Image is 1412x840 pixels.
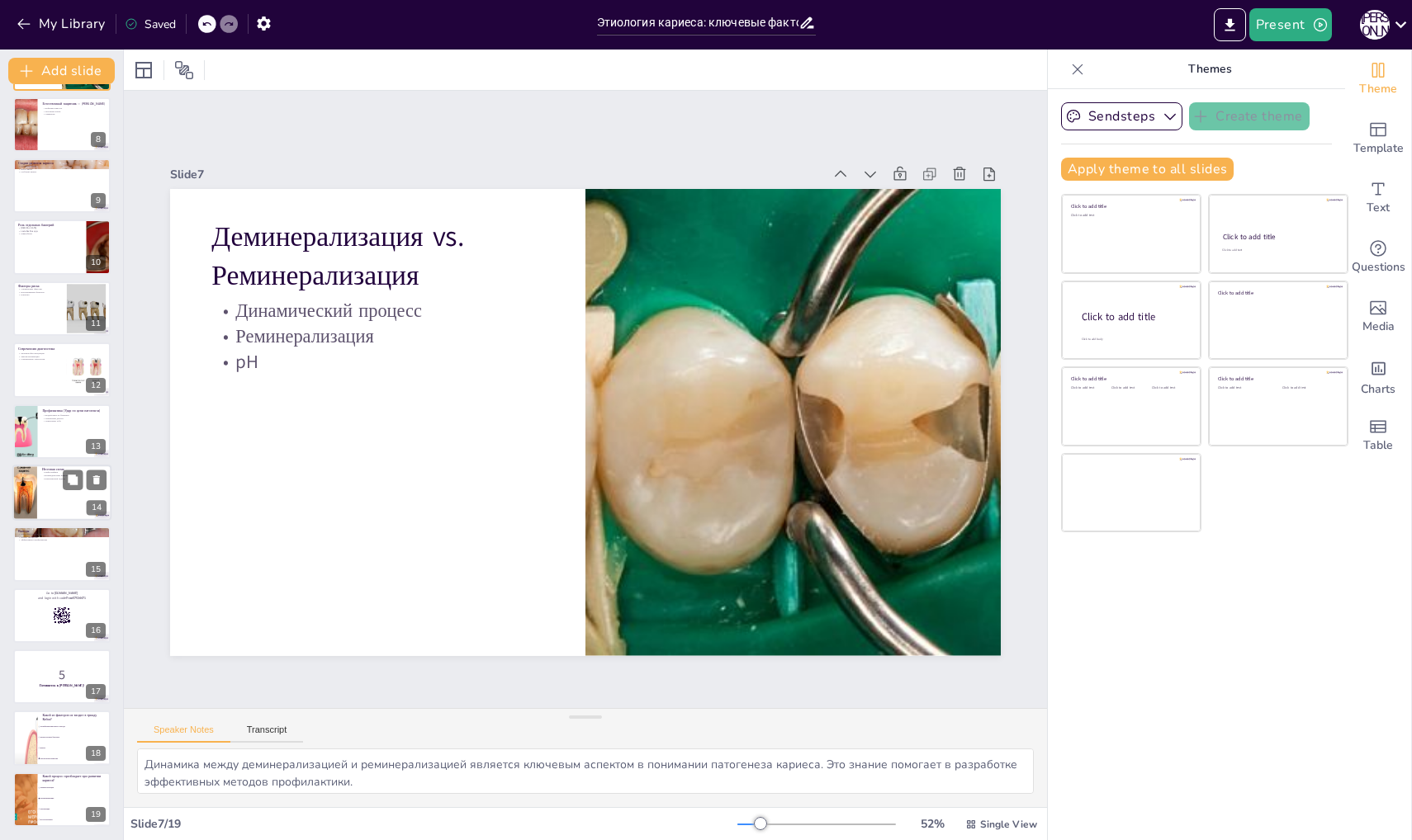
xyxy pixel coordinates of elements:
[1071,375,1189,382] div: Click to add title
[1352,258,1405,276] span: Questions
[40,819,110,820] span: Восстановление
[18,161,106,166] p: Стадии развития кариеса
[1367,199,1390,217] span: Text
[18,290,62,294] p: Неуправляемые факторы
[86,684,106,699] div: 17
[18,284,62,289] p: Факторы риска
[137,724,230,743] button: Speaker Notes
[1360,8,1390,41] button: С [PERSON_NAME]
[18,229,82,232] p: Lactobacillus spp.
[13,588,111,643] div: https://cdn.sendsteps.com/images/logo/sendsteps_logo_white.pnghttps://cdn.sendsteps.com/images/lo...
[1360,10,1390,40] div: С [PERSON_NAME]
[1345,50,1411,109] div: Change the overall theme
[18,666,106,684] p: 5
[86,562,106,577] div: 15
[597,11,798,35] input: Insert title
[42,712,106,721] p: Какой из факторов не входит в триаду Кейса?
[130,816,737,832] div: Slide 7 / 19
[40,797,110,799] span: Деминерализация
[1111,386,1149,390] div: Click to add text
[1249,8,1332,41] button: Present
[12,11,112,37] button: My Library
[325,403,542,687] p: pH
[42,477,107,480] p: Комплексный подход
[1071,386,1108,390] div: Click to add text
[1082,310,1187,324] div: Click to add title
[153,71,549,607] div: Slide 7
[13,342,111,397] div: https://cdn.sendsteps.com/images/logo/sendsteps_logo_white.pnghttps://cdn.sendsteps.com/images/lo...
[1061,158,1234,181] button: Apply theme to all slides
[1345,287,1411,347] div: Add images, graphics, shapes or video
[1218,289,1336,295] div: Click to add title
[18,596,106,601] p: and login with code
[18,168,106,171] p: Белое пятно
[18,529,106,534] p: Выводы
[1061,102,1182,130] button: Sendsteps
[1222,248,1332,252] div: Click to add text
[40,725,110,727] span: Легкоферментируемые углеводы
[1361,380,1395,399] span: Charts
[18,222,82,227] p: Роль отдельных бактерий
[18,352,62,356] p: Лазерная флуоресценция
[40,757,110,759] span: Питательные вещества
[1363,437,1393,455] span: Table
[18,358,62,361] p: Современные технологии
[18,533,106,536] p: Многофакторность кариеса
[18,164,106,168] p: Стадии развития
[42,101,106,106] p: Естественный защитник — [PERSON_NAME]
[18,226,82,229] p: [MEDICAL_DATA]
[1362,318,1395,336] span: Media
[1345,347,1411,406] div: Add charts and graphs
[218,326,476,640] p: Деминерализация vs. Реминерализация
[1345,228,1411,287] div: Get real-time input from your audience
[42,413,106,417] p: Воздействие на бактерии
[13,97,111,152] div: https://cdn.sendsteps.com/images/logo/sendsteps_logo_white.pnghttps://cdn.sendsteps.com/images/lo...
[230,724,304,743] button: Transcript
[1345,109,1411,168] div: Add ready made slides
[42,774,106,783] p: Какой процесс преобладает при развитии кариеса?
[18,539,106,542] p: Эффективная профилактика
[174,60,194,80] span: Position
[130,57,157,83] div: Layout
[42,474,107,478] p: Взаимодействие факторов
[13,526,111,581] div: https://cdn.sendsteps.com/images/logo/sendsteps_logo_white.pnghttps://cdn.sendsteps.com/images/lo...
[13,404,111,459] div: https://cdn.sendsteps.com/images/logo/sendsteps_logo_white.pnghttps://cdn.sendsteps.com/images/lo...
[1345,168,1411,228] div: Add text boxes
[40,747,110,748] span: Время
[86,807,106,822] div: 19
[18,294,62,297] p: Генетика
[13,158,111,213] div: https://cdn.sendsteps.com/images/logo/sendsteps_logo_white.pnghttps://cdn.sendsteps.com/images/lo...
[1223,232,1333,242] div: Click to add title
[18,536,106,539] p: Баланс процессов
[86,439,106,454] div: 13
[8,58,115,84] button: Add slide
[18,171,106,174] p: Глубокий кариес
[304,389,520,672] p: Реминерализация
[86,623,106,638] div: 16
[42,419,106,422] p: Укрепление зуба
[87,500,107,515] div: 14
[12,465,111,521] div: https://cdn.sendsteps.com/images/logo/sendsteps_logo_white.pnghttps://cdn.sendsteps.com/images/lo...
[1214,8,1246,41] button: Export to PowerPoint
[42,417,106,420] p: Управление диетой
[86,746,106,761] div: 18
[1359,80,1397,98] span: Theme
[86,316,106,331] div: 11
[42,106,106,110] p: Буферная емкость
[13,219,111,274] div: https://cdn.sendsteps.com/images/logo/sendsteps_logo_white.pnghttps://cdn.sendsteps.com/images/lo...
[18,287,62,290] p: Управляемые факторы
[63,470,83,489] button: Duplicate Slide
[1353,139,1404,158] span: Template
[42,471,107,474] p: Инфографика
[980,818,1037,831] span: Single View
[86,378,106,393] div: 12
[1071,214,1189,218] div: Click to add text
[1082,337,1186,342] div: Click to add body
[40,683,84,687] strong: Готовьтесь к [PERSON_NAME]!
[13,710,111,765] div: https://cdn.sendsteps.com/images/logo/sendsteps_logo_white.pnghttps://cdn.sendsteps.com/images/lo...
[1152,386,1189,390] div: Click to add text
[912,816,952,832] div: 52 %
[1218,386,1270,390] div: Click to add text
[40,786,110,788] span: Реминерализация
[40,736,110,738] span: Кариесогенные бактерии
